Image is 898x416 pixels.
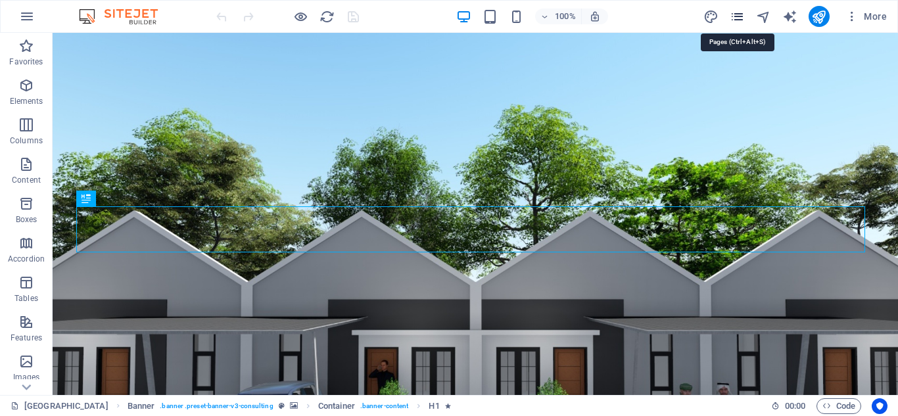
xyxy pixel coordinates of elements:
[319,9,335,24] i: Reload page
[771,398,806,414] h6: Session time
[535,9,582,24] button: 100%
[16,214,37,225] p: Boxes
[319,9,335,24] button: reload
[128,398,155,414] span: Click to select. Double-click to edit
[10,135,43,146] p: Columns
[782,9,798,24] button: text_generator
[840,6,892,27] button: More
[360,398,408,414] span: . banner-content
[160,398,273,414] span: . banner .preset-banner-v3-consulting
[756,9,772,24] button: navigator
[809,6,830,27] button: publish
[445,402,451,409] i: Element contains an animation
[785,398,805,414] span: 00 00
[76,9,174,24] img: Editor Logo
[10,96,43,106] p: Elements
[279,402,285,409] i: This element is a customizable preset
[290,402,298,409] i: This element contains a background
[429,398,439,414] span: Click to select. Double-click to edit
[872,398,887,414] button: Usercentrics
[816,398,861,414] button: Code
[811,9,826,24] i: Publish
[589,11,601,22] i: On resize automatically adjust zoom level to fit chosen device.
[555,9,576,24] h6: 100%
[11,398,108,414] a: Click to cancel selection. Double-click to open Pages
[318,398,355,414] span: Click to select. Double-click to edit
[12,175,41,185] p: Content
[11,333,42,343] p: Features
[13,372,40,382] p: Images
[293,9,308,24] button: Click here to leave preview mode and continue editing
[703,9,719,24] button: design
[9,57,43,67] p: Favorites
[14,293,38,304] p: Tables
[8,254,45,264] p: Accordion
[730,9,745,24] button: pages
[822,398,855,414] span: Code
[845,10,887,23] span: More
[794,401,796,411] span: :
[128,398,451,414] nav: breadcrumb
